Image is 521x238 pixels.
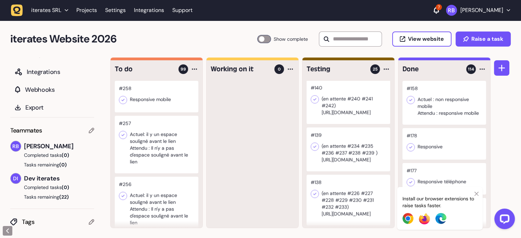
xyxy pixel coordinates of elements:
span: 0 [278,66,281,72]
span: (0) [62,152,69,158]
p: Install our browser extensions to raise tasks faster. [402,195,477,209]
h4: Done [402,64,461,74]
div: 7 [436,4,442,10]
button: Completed tasks(0) [10,152,89,159]
span: Show complete [274,35,308,43]
button: iterates SRL [11,4,72,16]
button: Integrations [10,64,94,80]
h4: Testing [307,64,365,74]
span: (22) [59,194,69,200]
button: Export [10,99,94,116]
a: Projects [76,4,97,16]
button: Raise a task [456,32,511,47]
span: (0) [62,184,69,190]
button: [PERSON_NAME] [446,5,510,16]
button: Completed tasks(0) [10,184,89,191]
a: Integrations [134,4,164,16]
span: Integrations [27,67,89,77]
span: Webhooks [25,85,89,95]
button: Tasks remaining(22) [10,193,94,200]
span: Export [25,103,89,112]
h2: iterates Website 2026 [10,31,257,47]
button: Tasks remaining(0) [10,161,94,168]
button: Webhooks [10,82,94,98]
span: Tags [22,217,89,227]
span: 114 [468,66,474,72]
img: Dev iterates [11,173,21,184]
span: Raise a task [471,36,503,42]
img: Firefox Extension [419,213,430,224]
span: Dev iterates [24,174,94,183]
span: 25 [373,66,377,72]
span: Teammates [10,126,42,135]
span: 99 [181,66,186,72]
iframe: LiveChat chat widget [489,206,518,235]
img: Rodolphe Balay [446,5,457,16]
span: [PERSON_NAME] [24,141,94,151]
p: [PERSON_NAME] [460,7,503,14]
img: Rodolphe Balay [11,141,21,151]
h4: To do [115,64,174,74]
span: View website [408,36,444,42]
a: Support [172,7,193,14]
img: Chrome Extension [402,213,413,224]
img: Edge Extension [435,213,446,224]
span: iterates SRL [31,7,61,14]
button: View website [392,32,451,47]
a: Settings [105,4,126,16]
span: (0) [59,162,67,168]
h4: Working on it [211,64,270,74]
